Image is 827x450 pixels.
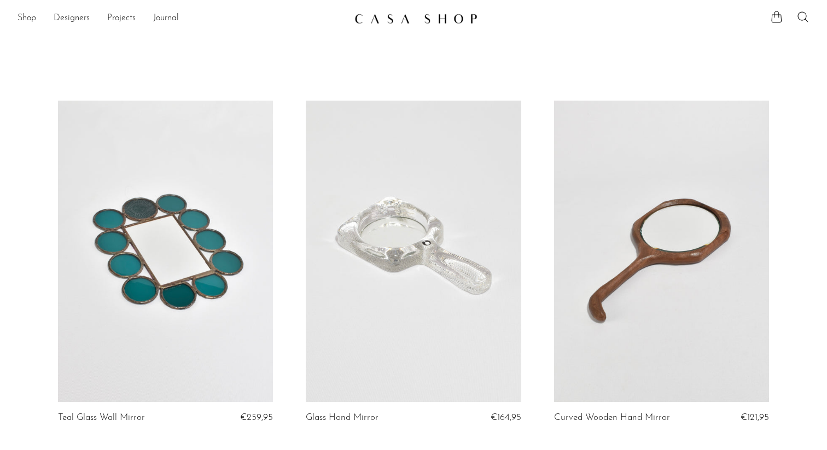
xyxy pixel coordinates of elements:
[240,413,273,422] span: €259,95
[491,413,521,422] span: €164,95
[153,11,179,26] a: Journal
[554,413,670,423] a: Curved Wooden Hand Mirror
[18,9,346,28] nav: Desktop navigation
[18,11,36,26] a: Shop
[58,413,145,423] a: Teal Glass Wall Mirror
[107,11,136,26] a: Projects
[741,413,769,422] span: €121,95
[54,11,90,26] a: Designers
[18,9,346,28] ul: NEW HEADER MENU
[306,413,378,423] a: Glass Hand Mirror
